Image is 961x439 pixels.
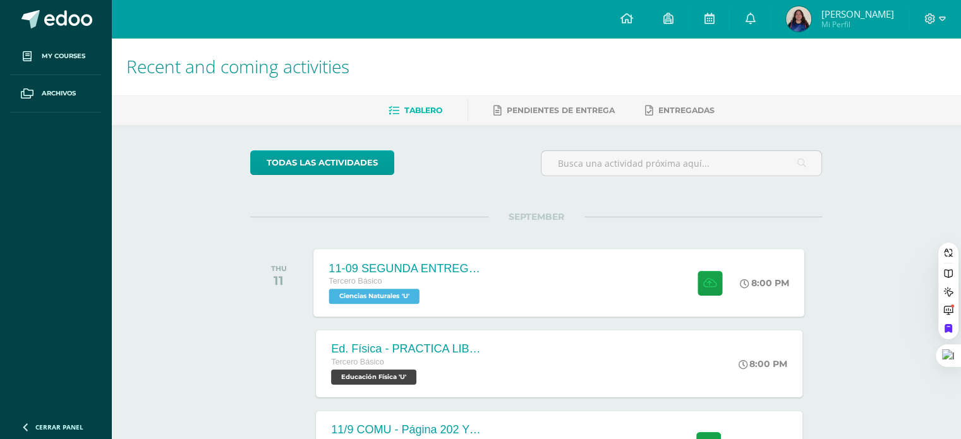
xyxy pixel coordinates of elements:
span: Ciencias Naturales 'U' [329,289,420,304]
div: 8:00 PM [739,358,787,370]
span: Cerrar panel [35,423,83,431]
div: 8:00 PM [740,277,790,289]
span: Archivos [42,88,76,99]
div: 11 [271,273,287,288]
img: 02fc95f1cea7a14427fa6a2cfa2f001c.png [786,6,811,32]
div: THU [271,264,287,273]
span: Recent and coming activities [126,54,349,78]
span: SEPTEMBER [488,211,584,222]
div: 11-09 SEGUNDA ENTREGA DE GUÍA [329,262,482,275]
span: Tablero [404,105,442,115]
span: Tercero Básico [331,358,384,366]
input: Busca una actividad próxima aquí... [541,151,821,176]
a: My courses [10,38,101,75]
div: Ed. Física - PRACTICA LIBRE Voleibol - S4C2 [331,342,483,356]
a: Archivos [10,75,101,112]
div: 11/9 COMU - Página 202 Y 203 [331,423,483,436]
a: Entregadas [645,100,715,121]
a: todas las Actividades [250,150,394,175]
a: Tablero [389,100,442,121]
span: Educación Física 'U' [331,370,416,385]
span: Mi Perfil [821,19,893,30]
a: Pendientes de entrega [493,100,615,121]
span: My courses [42,51,85,61]
span: [PERSON_NAME] [821,8,893,20]
span: Entregadas [658,105,715,115]
span: Pendientes de entrega [507,105,615,115]
span: Tercero Básico [329,277,382,286]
